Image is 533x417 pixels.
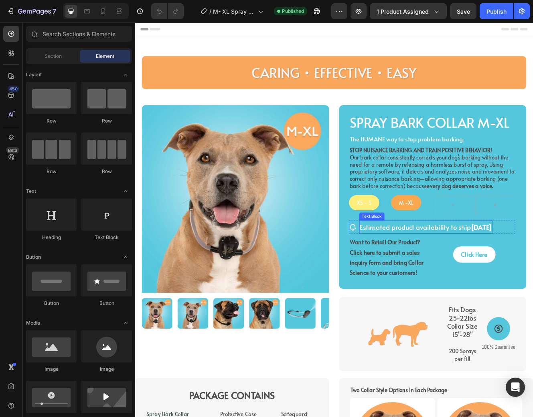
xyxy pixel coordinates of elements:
[81,366,132,373] div: Image
[8,41,473,81] h2: caring • effective • easy
[377,7,429,16] span: 1 product assigned
[480,3,513,19] button: Publish
[26,319,40,327] span: Media
[486,7,507,16] div: Publish
[81,117,132,125] div: Row
[259,260,357,309] p: Click here to submit a sales inquiry form and bring Collar Science to your customers!
[119,185,132,198] span: Toggle open
[377,402,414,411] p: per fill
[26,71,42,78] span: Layout
[268,212,286,224] p: XS - S
[26,188,36,195] span: Text
[259,135,460,146] h2: The HUMANE way to stop problem barking.
[370,3,447,19] button: 1 product assigned
[272,240,432,255] p: Estimated product availability to ship
[259,159,459,202] p: Our bark collar consistently corrects your dog’s barking without the need for a remote by releasi...
[8,86,19,92] div: 450
[81,234,132,241] div: Text Block
[274,350,359,404] img: gempages_510684037220664493-321cc33c-aa69-45cb-ab7e-2231d02a8f00.png
[119,317,132,329] span: Toggle open
[26,168,77,175] div: Row
[135,22,533,417] iframe: Design area
[377,362,414,373] span: Collar Size
[406,242,432,253] strong: [DATE]
[81,300,132,307] div: Button
[96,53,114,60] span: Element
[273,231,300,238] div: Text Block
[3,3,60,19] button: 7
[209,7,211,16] span: /
[6,147,19,153] div: Beta
[310,209,346,227] a: M -XL
[45,53,62,60] span: Section
[259,150,432,159] strong: STOP NUISANCE BARKING AND TRAIN POSITIVE BEHAVIOR!
[383,372,409,383] span: 15"-28"
[259,261,345,270] strong: Want to Retail Our Product?
[259,110,460,132] h1: SPRAY BARK COLLAR M-XL
[450,3,476,19] button: Save
[119,251,132,264] span: Toggle open
[282,8,304,15] span: Published
[119,68,132,81] span: Toggle open
[81,168,132,175] div: Row
[457,8,470,15] span: Save
[26,26,132,42] input: Search Sections & Elements
[213,7,255,16] span: M- XL Spray bark collar product page
[53,6,56,16] p: 7
[379,352,413,363] span: 25-22lbs
[26,366,77,373] div: Image
[506,378,525,397] div: Open Intercom Messenger
[151,3,184,19] div: Undo/Redo
[259,209,295,227] a: XS - S
[380,341,412,353] span: Fits Dogs
[319,212,336,224] p: M -XL
[394,274,426,287] p: Click Here
[26,300,77,307] div: Button
[377,392,414,402] p: 200 Sprays
[385,271,436,290] a: Click Here
[353,193,433,202] strong: every dog deserves a voice.
[26,117,77,125] div: Row
[26,253,41,261] span: Button
[26,234,77,241] div: Heading
[419,388,460,397] p: 100% Guarantee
